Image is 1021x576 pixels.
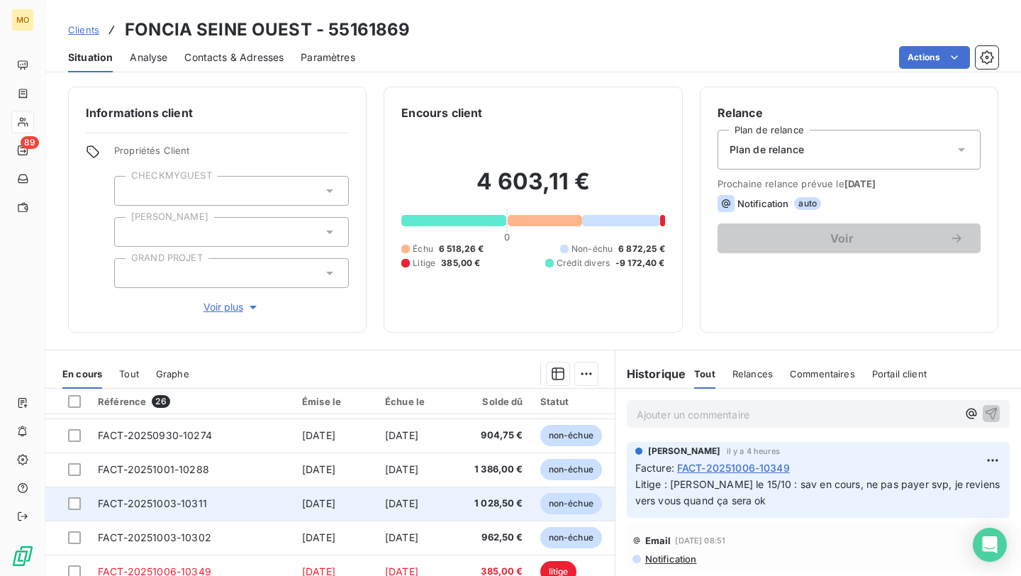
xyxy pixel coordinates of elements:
span: FACT-20251006-10349 [677,460,790,475]
span: non-échue [540,459,602,480]
span: Contacts & Adresses [184,50,284,65]
span: Relances [732,368,773,380]
span: Litige [413,257,435,270]
span: Paramètres [301,50,355,65]
span: Graphe [156,368,189,380]
span: FACT-20251001-10288 [98,463,209,475]
span: Voir plus [203,300,260,314]
span: Tout [694,368,715,380]
span: 0 [504,231,510,243]
span: Notification [737,198,789,209]
span: [DATE] [385,463,418,475]
span: Commentaires [790,368,855,380]
span: 6 872,25 € [618,243,665,255]
span: [DATE] [302,497,335,509]
span: [DATE] [302,429,335,441]
div: Référence [98,395,285,408]
span: Non-échu [571,243,613,255]
span: [DATE] [385,429,418,441]
button: Actions [899,46,970,69]
span: Portail client [872,368,927,380]
span: FACT-20250930-10274 [98,429,212,441]
span: [DATE] [385,531,418,543]
span: Prochaine relance prévue le [718,178,981,189]
span: [DATE] [385,497,418,509]
div: Open Intercom Messenger [973,528,1007,562]
span: Crédit divers [557,257,610,270]
div: Émise le [302,396,368,407]
span: il y a 4 heures [727,447,780,455]
span: Facture : [635,460,674,475]
span: 1 028,50 € [468,497,523,511]
span: Plan de relance [730,143,804,157]
span: FACT-20251003-10311 [98,497,207,509]
span: [DATE] [844,178,876,189]
span: 904,75 € [468,428,523,443]
span: [PERSON_NAME] [648,445,721,458]
div: Solde dû [468,396,523,407]
button: Voir plus [114,299,349,315]
h6: Informations client [86,104,349,121]
span: Propriétés Client [114,145,349,165]
span: Email [645,535,671,546]
input: Ajouter une valeur [126,184,138,197]
button: Voir [718,223,981,253]
span: Litige : [PERSON_NAME] le 15/10 : sav en cours, ne pas payer svp, je reviens vers vous quand ça s... [635,478,1003,506]
img: Logo LeanPay [11,545,34,567]
div: MO [11,9,34,31]
h6: Relance [718,104,981,121]
span: 26 [152,395,169,408]
span: 962,50 € [468,531,523,545]
span: 6 518,26 € [439,243,484,255]
span: auto [794,197,821,210]
span: -9 172,40 € [615,257,665,270]
span: Voir [735,233,949,244]
span: Analyse [130,50,167,65]
span: [DATE] 08:51 [675,536,725,545]
span: Échu [413,243,433,255]
span: 385,00 € [441,257,480,270]
a: Clients [68,23,99,37]
span: En cours [62,368,102,380]
span: Notification [644,553,697,565]
span: [DATE] [302,463,335,475]
span: 89 [21,136,39,149]
h6: Historique [615,365,686,382]
h6: Encours client [401,104,482,121]
span: FACT-20251003-10302 [98,531,211,543]
div: Échue le [385,396,451,407]
span: Situation [68,50,113,65]
span: [DATE] [302,531,335,543]
span: Clients [68,24,99,35]
span: non-échue [540,527,602,548]
h3: FONCIA SEINE OUEST - 55161869 [125,17,410,43]
span: non-échue [540,493,602,514]
h2: 4 603,11 € [401,167,664,210]
input: Ajouter une valeur [126,226,138,238]
div: Statut [540,396,602,407]
input: Ajouter une valeur [126,267,138,279]
span: non-échue [540,425,602,446]
span: 1 386,00 € [468,463,523,477]
span: Tout [119,368,139,380]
